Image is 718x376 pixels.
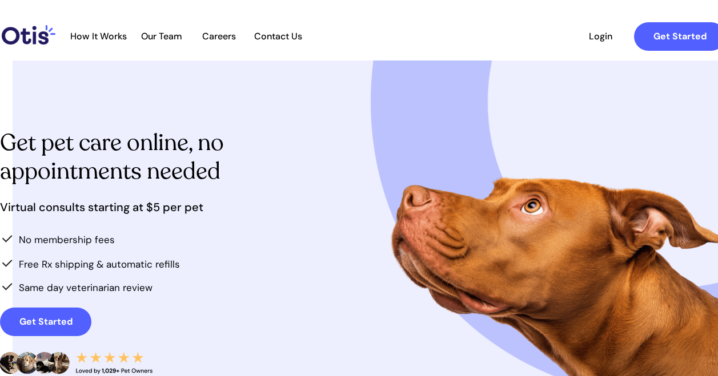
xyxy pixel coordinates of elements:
strong: Get Started [19,316,73,328]
a: Login [574,22,627,51]
span: Free Rx shipping & automatic refills [19,258,180,270]
span: No membership fees [19,233,115,246]
strong: Get Started [653,30,707,42]
span: Login [574,31,627,42]
a: Our Team [134,31,190,42]
a: How It Works [65,31,133,42]
span: Same day veterinarian review [19,281,153,294]
a: Contact Us [248,31,308,42]
a: Careers [191,31,247,42]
